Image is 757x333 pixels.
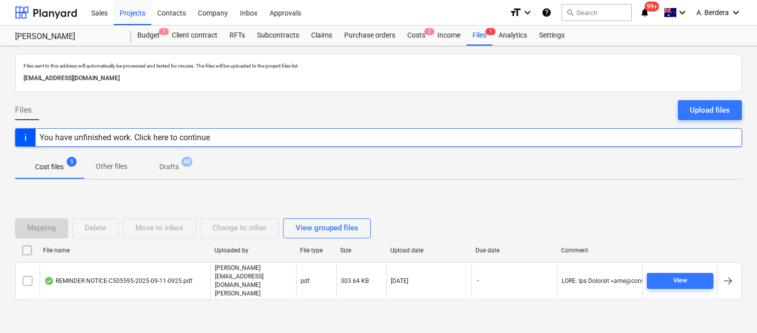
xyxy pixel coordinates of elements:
[40,133,210,142] div: You have unfinished work. Click here to continue
[431,26,466,46] a: Income
[181,157,192,167] span: 48
[35,162,64,172] p: Cost files
[338,26,401,46] a: Purchase orders
[730,7,742,19] i: keyboard_arrow_down
[533,26,571,46] a: Settings
[492,26,533,46] a: Analytics
[696,9,729,17] span: A. Berdera
[542,7,552,19] i: Knowledge base
[424,28,434,35] span: 2
[391,277,408,284] div: [DATE]
[214,247,292,254] div: Uploaded by
[645,2,659,12] span: 99+
[159,28,169,35] span: 7
[296,221,358,234] div: View grouped files
[476,276,480,285] span: -
[340,247,382,254] div: Size
[466,26,492,46] div: Files
[305,26,338,46] a: Claims
[566,9,574,17] span: search
[166,26,223,46] a: Client contract
[707,285,757,333] iframe: Chat Widget
[647,273,713,289] button: View
[640,7,650,19] i: notifications
[676,7,688,19] i: keyboard_arrow_down
[24,63,733,69] p: Files sent to this address will automatically be processed and tested for viruses. The files will...
[131,26,166,46] div: Budget
[44,277,54,285] div: OCR finished
[510,7,522,19] i: format_size
[301,277,310,284] div: pdf
[401,26,431,46] div: Costs
[283,218,371,238] button: View grouped files
[475,247,553,254] div: Due date
[96,161,127,172] p: Other files
[159,162,179,172] p: Drafts
[215,264,292,298] p: [PERSON_NAME][EMAIL_ADDRESS][DOMAIN_NAME][PERSON_NAME]
[561,247,639,254] div: Comment
[223,26,251,46] a: RFTs
[44,277,192,285] div: REMINDER NOTICE-C505595-2025-09-11-0925.pdf
[522,7,534,19] i: keyboard_arrow_down
[43,247,206,254] div: File name
[341,277,369,284] div: 303.64 KB
[300,247,332,254] div: File type
[131,26,166,46] a: Budget7
[67,157,77,167] span: 1
[466,26,492,46] a: Files1
[15,32,119,42] div: [PERSON_NAME]
[485,28,495,35] span: 1
[251,26,305,46] a: Subcontracts
[562,4,632,21] button: Search
[24,73,733,84] p: [EMAIL_ADDRESS][DOMAIN_NAME]
[678,100,742,120] button: Upload files
[401,26,431,46] a: Costs2
[15,104,32,116] span: Files
[390,247,468,254] div: Upload date
[690,104,730,117] div: Upload files
[673,275,687,286] div: View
